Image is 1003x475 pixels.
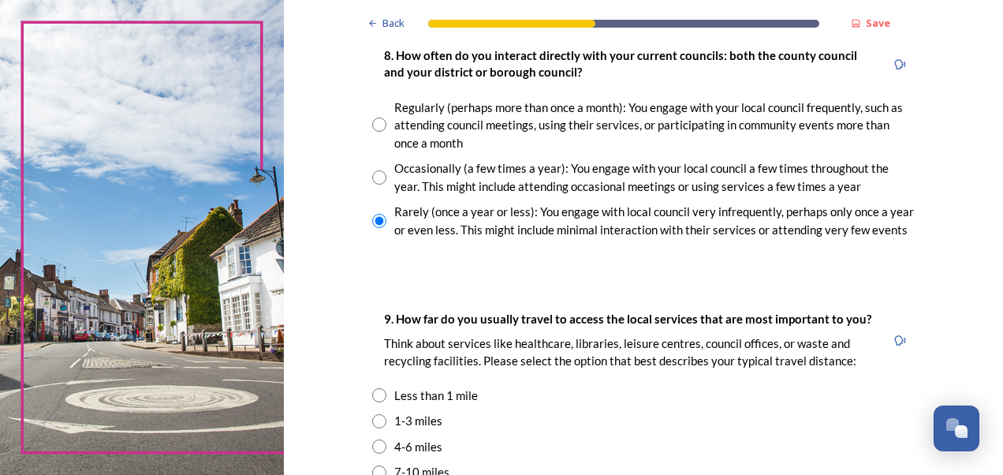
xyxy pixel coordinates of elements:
div: Occasionally (a few times a year): You engage with your local council a few times throughout the ... [394,159,915,195]
button: Open Chat [934,406,979,451]
strong: Save [866,16,890,30]
strong: 8. How often do you interact directly with your current councils: both the county council and you... [384,48,859,79]
div: Less than 1 mile [394,387,478,405]
div: Regularly (perhaps more than once a month): You engage with your local council frequently, such a... [394,99,915,152]
div: Rarely (once a year or less): You engage with local council very infrequently, perhaps only once ... [394,203,915,238]
div: 1-3 miles [394,412,442,430]
div: 4-6 miles [394,438,442,456]
span: Back [382,16,405,31]
p: Think about services like healthcare, libraries, leisure centres, council offices, or waste and r... [384,335,874,369]
strong: 9. How far do you usually travel to access the local services that are most important to you? [384,312,871,326]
